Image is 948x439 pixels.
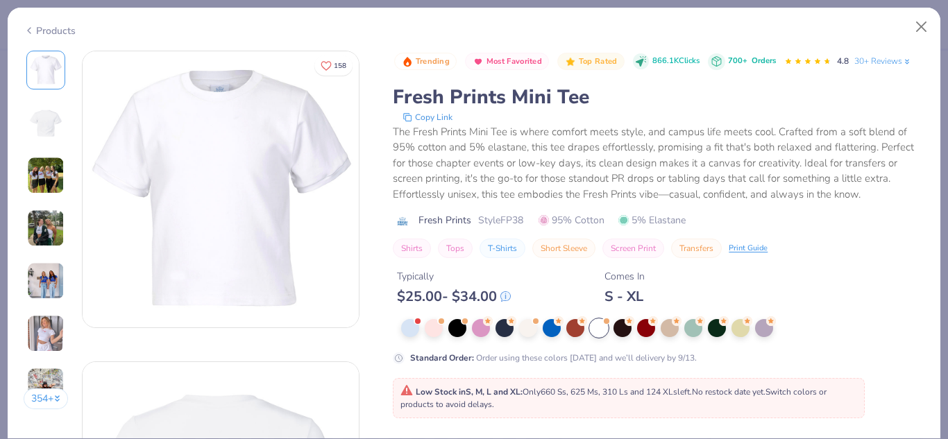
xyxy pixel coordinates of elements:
[908,14,935,40] button: Close
[398,110,457,124] button: copy to clipboard
[465,53,549,71] button: Badge Button
[480,239,525,258] button: T-Shirts
[473,56,484,67] img: Most Favorited sort
[83,51,359,327] img: Front
[29,53,62,87] img: Front
[416,386,523,397] strong: Low Stock in S, M, L and XL :
[418,213,471,227] span: Fresh Prints
[393,216,412,227] img: brand logo
[532,239,595,258] button: Short Sleeve
[27,368,65,405] img: User generated content
[397,288,511,305] div: $ 25.00 - $ 34.00
[478,213,523,227] span: Style FP38
[784,51,831,73] div: 4.8 Stars
[579,58,618,65] span: Top Rated
[24,388,69,409] button: 354+
[604,269,645,284] div: Comes In
[334,62,346,69] span: 158
[692,386,765,397] span: No restock date yet.
[402,56,413,67] img: Trending sort
[397,269,511,284] div: Typically
[486,58,542,65] span: Most Favorited
[394,53,457,71] button: Badge Button
[671,239,722,258] button: Transfers
[27,315,65,352] img: User generated content
[24,24,76,38] div: Products
[557,53,624,71] button: Badge Button
[416,58,450,65] span: Trending
[729,243,768,255] div: Print Guide
[604,288,645,305] div: S - XL
[854,55,912,67] a: 30+ Reviews
[410,352,474,363] strong: Standard Order :
[393,239,431,258] button: Shirts
[728,55,776,67] div: 700+
[602,239,664,258] button: Screen Print
[752,55,776,66] span: Orders
[314,55,353,76] button: Like
[837,55,849,67] span: 4.8
[27,262,65,300] img: User generated content
[565,56,576,67] img: Top Rated sort
[27,209,65,247] img: User generated content
[27,157,65,194] img: User generated content
[400,386,827,410] span: Only 660 Ss, 625 Ms, 310 Ls and 124 XLs left. Switch colors or products to avoid delays.
[410,352,697,364] div: Order using these colors [DATE] and we’ll delivery by 9/13.
[618,213,686,227] span: 5% Elastane
[29,106,62,139] img: Back
[393,84,924,110] div: Fresh Prints Mini Tee
[393,124,924,203] div: The Fresh Prints Mini Tee is where comfort meets style, and campus life meets cool. Crafted from ...
[539,213,604,227] span: 95% Cotton
[438,239,473,258] button: Tops
[652,55,700,67] span: 866.1K Clicks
